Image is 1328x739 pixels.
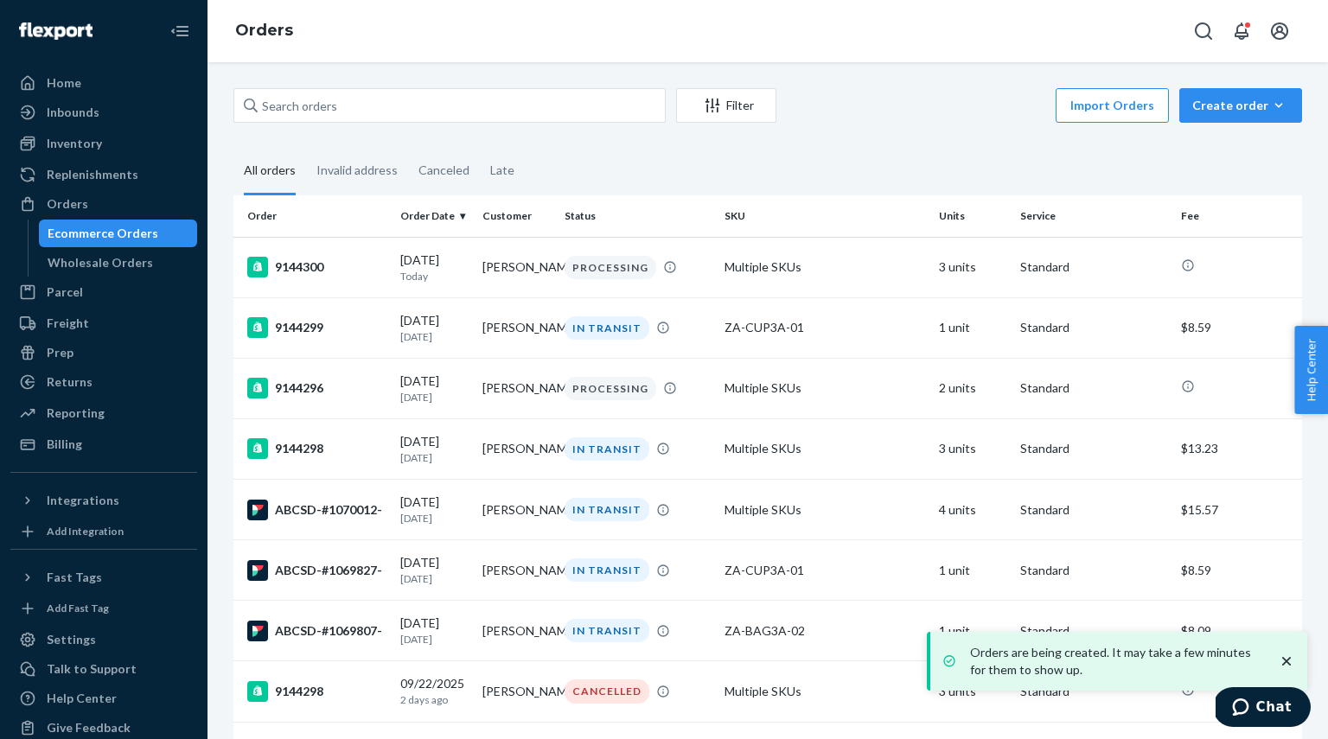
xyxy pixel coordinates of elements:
a: Home [10,69,197,97]
div: PROCESSING [565,256,656,279]
p: [DATE] [400,571,469,586]
ol: breadcrumbs [221,6,307,56]
td: [PERSON_NAME] [476,661,558,722]
img: Flexport logo [19,22,93,40]
div: Prep [47,344,73,361]
p: [DATE] [400,390,469,405]
div: ABCSD-#1070012- [247,500,386,520]
div: [DATE] [400,252,469,283]
div: 9144299 [247,317,386,338]
th: Service [1013,195,1173,237]
div: [DATE] [400,433,469,465]
div: [DATE] [400,373,469,405]
td: $8.09 [1174,601,1302,661]
td: [PERSON_NAME] [476,237,558,297]
div: Freight [47,315,89,332]
p: [DATE] [400,329,469,344]
div: ABCSD-#1069807- [247,621,386,641]
div: IN TRANSIT [565,437,649,461]
td: Multiple SKUs [718,661,931,722]
div: ZA-BAG3A-02 [725,622,924,640]
td: 2 units [932,358,1014,418]
div: Add Integration [47,524,124,538]
div: IN TRANSIT [565,316,649,340]
p: Standard [1020,562,1166,579]
a: Prep [10,339,197,366]
p: [DATE] [400,450,469,465]
div: 9144298 [247,681,386,702]
div: Billing [47,436,82,453]
div: IN TRANSIT [565,558,649,582]
th: SKU [718,195,931,237]
div: 9144296 [247,378,386,398]
td: [PERSON_NAME] [476,418,558,479]
a: Inbounds [10,99,197,126]
svg: close toast [1278,653,1295,670]
div: ABCSD-#1069827- [247,560,386,581]
th: Status [558,195,718,237]
span: Help Center [1294,326,1328,414]
button: Integrations [10,487,197,514]
td: 1 unit [932,297,1014,358]
td: $8.59 [1174,297,1302,358]
div: Ecommerce Orders [48,225,158,242]
div: All orders [244,148,296,195]
div: PROCESSING [565,377,656,400]
div: ZA-CUP3A-01 [725,562,924,579]
th: Order [233,195,393,237]
div: Wholesale Orders [48,254,153,271]
td: [PERSON_NAME] [476,601,558,661]
div: Home [47,74,81,92]
p: [DATE] [400,511,469,526]
a: Orders [235,21,293,40]
p: Standard [1020,319,1166,336]
div: Give Feedback [47,719,131,736]
a: Wholesale Orders [39,249,198,277]
div: Talk to Support [47,660,137,678]
p: Standard [1020,440,1166,457]
th: Fee [1174,195,1302,237]
div: Late [490,148,514,193]
td: [PERSON_NAME] [476,358,558,418]
div: Reporting [47,405,105,422]
div: ZA-CUP3A-01 [725,319,924,336]
div: IN TRANSIT [565,498,649,521]
div: Add Fast Tag [47,601,109,615]
p: Standard [1020,258,1166,276]
div: Parcel [47,283,83,301]
a: Orders [10,190,197,218]
a: Replenishments [10,161,197,188]
div: [DATE] [400,554,469,586]
div: Customer [482,208,551,223]
p: Standard [1020,622,1166,640]
td: Multiple SKUs [718,358,931,418]
a: Reporting [10,399,197,427]
div: Inbounds [47,104,99,121]
button: Open account menu [1262,14,1297,48]
p: Standard [1020,501,1166,519]
p: Today [400,269,469,283]
div: Integrations [47,492,119,509]
button: Filter [676,88,776,123]
div: 09/22/2025 [400,675,469,707]
td: Multiple SKUs [718,237,931,297]
th: Units [932,195,1014,237]
td: 1 unit [932,540,1014,601]
div: 9144300 [247,257,386,277]
div: Help Center [47,690,117,707]
p: Standard [1020,379,1166,397]
td: 1 unit [932,601,1014,661]
div: IN TRANSIT [565,619,649,642]
td: 3 units [932,661,1014,722]
a: Inventory [10,130,197,157]
p: 2 days ago [400,692,469,707]
td: 3 units [932,418,1014,479]
button: Open notifications [1224,14,1259,48]
button: Create order [1179,88,1302,123]
td: [PERSON_NAME] [476,297,558,358]
button: Import Orders [1056,88,1169,123]
button: Talk to Support [10,655,197,683]
input: Search orders [233,88,666,123]
div: CANCELLED [565,679,649,703]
